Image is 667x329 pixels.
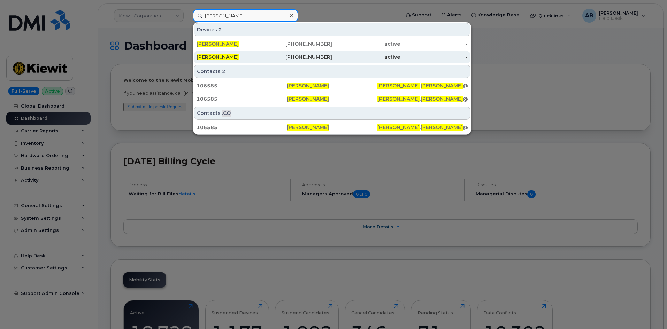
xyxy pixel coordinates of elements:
[421,96,463,102] span: [PERSON_NAME]
[219,26,222,33] span: 2
[194,79,470,92] a: 106585[PERSON_NAME][PERSON_NAME].[PERSON_NAME]@[PERSON_NAME][DOMAIN_NAME]
[377,124,420,131] span: [PERSON_NAME]
[197,41,239,47] span: [PERSON_NAME]
[264,54,332,61] div: [PHONE_NUMBER]
[421,83,463,89] span: [PERSON_NAME]
[377,96,420,102] span: [PERSON_NAME]
[287,124,329,131] span: [PERSON_NAME]
[377,83,420,89] span: [PERSON_NAME]
[400,40,468,47] div: -
[377,82,468,89] div: . @[PERSON_NAME][DOMAIN_NAME]
[332,40,400,47] div: active
[197,95,287,102] div: 106585
[222,110,231,117] span: .CO
[194,38,470,50] a: [PERSON_NAME][PHONE_NUMBER]active-
[194,51,470,63] a: [PERSON_NAME][PHONE_NUMBER]active-
[287,83,329,89] span: [PERSON_NAME]
[194,121,470,134] a: 106585[PERSON_NAME][PERSON_NAME].[PERSON_NAME]@[PERSON_NAME][DOMAIN_NAME]
[194,93,470,105] a: 106585[PERSON_NAME][PERSON_NAME].[PERSON_NAME]@[PERSON_NAME][DOMAIN_NAME]
[197,54,239,60] span: [PERSON_NAME]
[637,299,662,324] iframe: Messenger Launcher
[421,124,463,131] span: [PERSON_NAME]
[287,96,329,102] span: [PERSON_NAME]
[197,124,287,131] div: 106585
[264,40,332,47] div: [PHONE_NUMBER]
[400,54,468,61] div: -
[194,107,470,120] div: Contacts
[332,54,400,61] div: active
[197,82,287,89] div: 106585
[194,23,470,36] div: Devices
[222,68,225,75] span: 2
[377,124,468,131] div: . @[PERSON_NAME][DOMAIN_NAME]
[194,65,470,78] div: Contacts
[377,95,468,102] div: . @[PERSON_NAME][DOMAIN_NAME]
